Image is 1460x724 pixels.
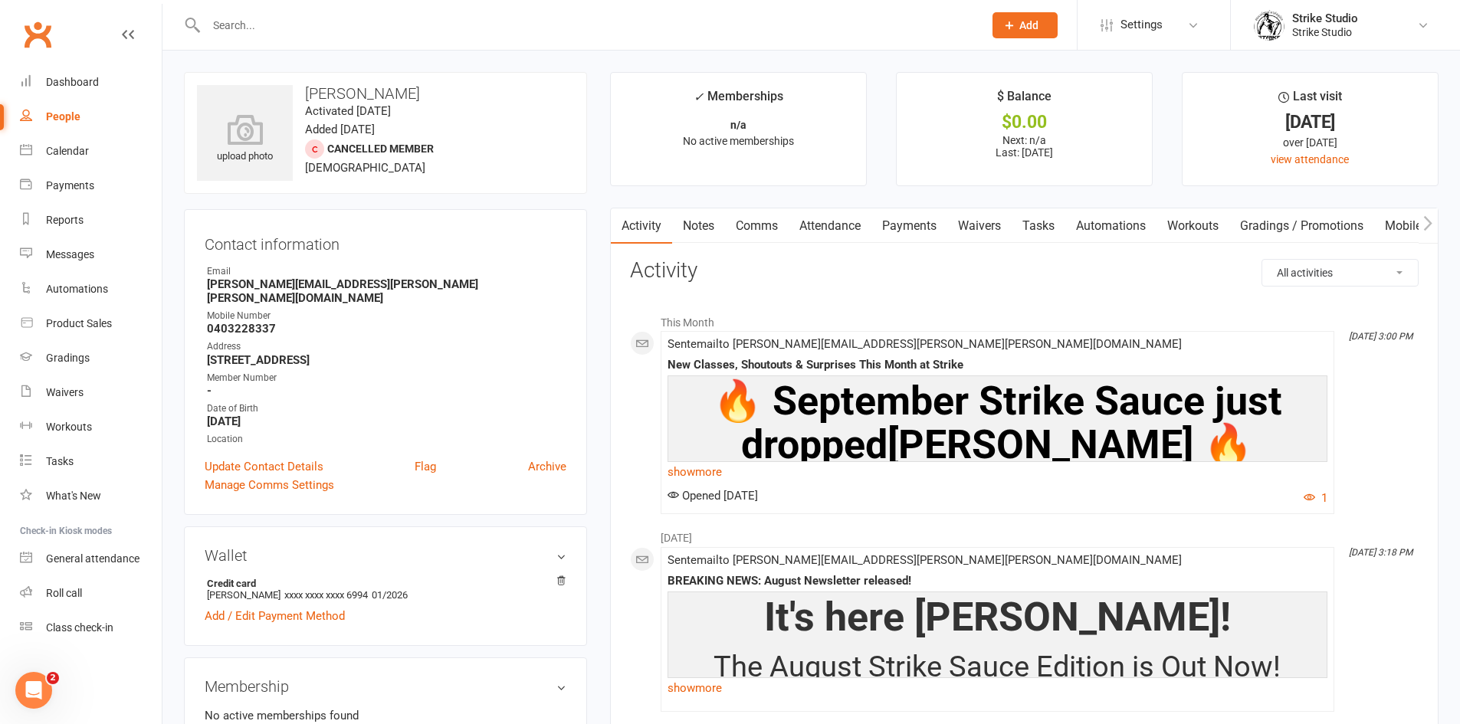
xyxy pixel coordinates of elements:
span: [PERSON_NAME] [887,421,1193,468]
a: Notes [672,208,725,244]
strong: [PERSON_NAME][EMAIL_ADDRESS][PERSON_NAME][PERSON_NAME][DOMAIN_NAME] [207,277,566,305]
div: Automations [46,283,108,295]
iframe: Intercom live chat [15,672,52,709]
div: Last visit [1278,87,1342,114]
a: Class kiosk mode [20,611,162,645]
div: Address [207,339,566,354]
div: Email [207,264,566,279]
div: What's New [46,490,101,502]
div: Roll call [46,587,82,599]
div: Calendar [46,145,89,157]
span: Sent email to [PERSON_NAME][EMAIL_ADDRESS][PERSON_NAME][PERSON_NAME][DOMAIN_NAME] [668,553,1182,567]
p: Next: n/a Last: [DATE] [910,134,1138,159]
a: Gradings [20,341,162,375]
div: New Classes, Shoutouts & Surprises This Month at Strike [668,359,1327,372]
button: 1 [1304,489,1327,507]
div: Memberships [694,87,783,115]
div: Messages [46,248,94,260]
div: Date of Birth [207,401,566,416]
h3: Membership [205,678,566,695]
strong: n/a [730,119,746,131]
a: Update Contact Details [205,457,323,476]
div: Product Sales [46,317,112,329]
div: Waivers [46,386,84,398]
a: Reports [20,203,162,238]
div: Strike Studio [1292,11,1358,25]
div: General attendance [46,552,139,565]
a: Automations [20,272,162,306]
i: [DATE] 3:18 PM [1349,547,1412,558]
span: ! [1220,594,1231,640]
li: [DATE] [630,522,1419,546]
a: Mobile App [1374,208,1457,244]
strong: [DATE] [207,414,566,428]
div: Tasks [46,455,74,467]
a: General attendance kiosk mode [20,542,162,576]
div: Payments [46,179,94,192]
div: over [DATE] [1196,134,1424,151]
div: upload photo [197,114,293,165]
h3: Wallet [205,547,566,564]
a: Gradings / Promotions [1229,208,1374,244]
span: 🔥 September Strike Sauce just dropped [713,378,1282,468]
div: Reports [46,214,84,226]
a: Waivers [20,375,162,410]
a: Calendar [20,134,162,169]
a: Add / Edit Payment Method [205,607,345,625]
h2: The August Strike Sauce Edition is Out Now! (Strike's monthly newsletter) [671,651,1324,716]
a: Clubworx [18,15,57,54]
div: Workouts [46,421,92,433]
a: Messages [20,238,162,272]
a: Attendance [789,208,871,244]
div: [DATE] [1196,114,1424,130]
div: $0.00 [910,114,1138,130]
time: Activated [DATE] [305,104,391,118]
span: 01/2026 [372,589,408,601]
span: 2 [47,672,59,684]
div: People [46,110,80,123]
span: Sent email to [PERSON_NAME][EMAIL_ADDRESS][PERSON_NAME][PERSON_NAME][DOMAIN_NAME] [668,337,1182,351]
h3: [PERSON_NAME] [197,85,574,102]
a: Dashboard [20,65,162,100]
strong: - [207,384,566,398]
img: thumb_image1723780799.png [1254,10,1284,41]
a: Product Sales [20,306,162,341]
a: show more [668,677,1327,699]
div: Class check-in [46,621,113,634]
h3: Contact information [205,230,566,253]
div: Member Number [207,371,566,385]
a: Waivers [947,208,1012,244]
a: Archive [528,457,566,476]
time: Added [DATE] [305,123,375,136]
b: It's here [PERSON_NAME] [764,594,1231,640]
li: [PERSON_NAME] [205,575,566,603]
a: show more [668,461,1327,483]
strong: [STREET_ADDRESS] [207,353,566,367]
a: Roll call [20,576,162,611]
a: Manage Comms Settings [205,476,334,494]
strong: 0403228337 [207,322,566,336]
h3: Activity [630,259,1419,283]
a: Workouts [20,410,162,444]
div: $ Balance [997,87,1052,114]
li: This Month [630,306,1419,331]
span: [DEMOGRAPHIC_DATA] [305,161,425,175]
span: Settings [1120,8,1163,42]
a: People [20,100,162,134]
div: Mobile Number [207,309,566,323]
span: xxxx xxxx xxxx 6994 [284,589,368,601]
div: Gradings [46,352,90,364]
div: BREAKING NEWS: August Newsletter released! [668,575,1327,588]
button: Add [992,12,1058,38]
span: Opened [DATE] [668,489,758,503]
span: 🔥 [1203,421,1253,468]
a: view attendance [1271,153,1349,165]
span: Cancelled member [327,143,434,155]
a: What's New [20,479,162,513]
span: No active memberships [683,135,794,147]
a: Payments [20,169,162,203]
a: Activity [611,208,672,244]
a: Tasks [20,444,162,479]
a: Comms [725,208,789,244]
a: Workouts [1157,208,1229,244]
